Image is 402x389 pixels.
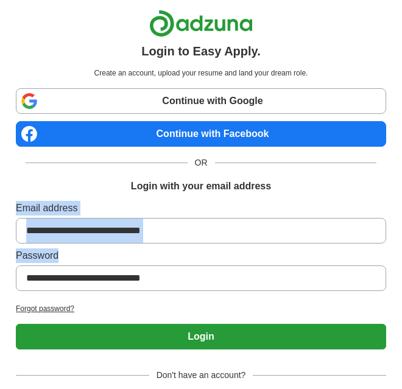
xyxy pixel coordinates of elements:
[16,248,386,263] label: Password
[141,42,261,60] h1: Login to Easy Apply.
[18,68,384,79] p: Create an account, upload your resume and land your dream role.
[16,121,386,147] a: Continue with Facebook
[16,88,386,114] a: Continue with Google
[16,324,386,349] button: Login
[149,369,253,382] span: Don't have an account?
[149,10,253,37] img: Adzuna logo
[16,303,386,314] a: Forgot password?
[188,156,215,169] span: OR
[131,179,271,194] h1: Login with your email address
[16,201,386,216] label: Email address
